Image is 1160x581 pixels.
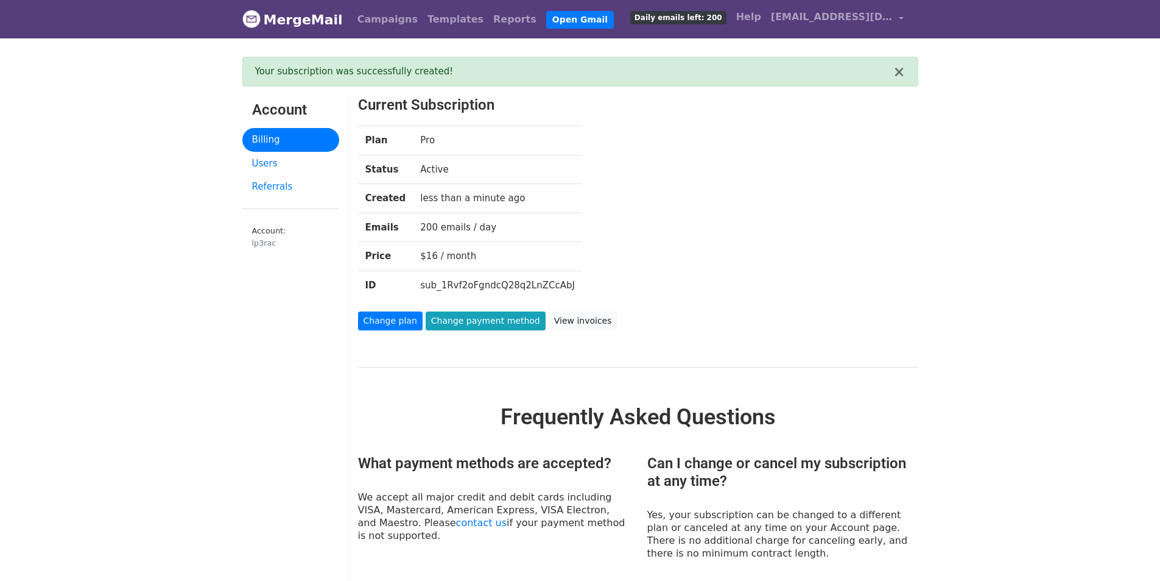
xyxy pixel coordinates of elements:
[771,10,893,24] span: [EMAIL_ADDRESS][DOMAIN_NAME]
[413,242,582,271] td: $16 / month
[358,312,423,330] a: Change plan
[630,11,726,24] span: Daily emails left: 200
[893,65,905,79] button: ×
[358,455,629,472] h3: What payment methods are accepted?
[546,11,614,29] a: Open Gmail
[252,226,329,249] small: Account:
[252,101,329,119] h3: Account
[358,96,870,114] h3: Current Subscription
[426,312,546,330] a: Change payment method
[353,7,423,32] a: Campaigns
[358,404,918,430] h2: Frequently Asked Questions
[456,517,507,529] a: contact us
[413,213,582,242] td: 200 emails / day
[358,155,413,184] th: Status
[358,126,413,155] th: Plan
[242,10,261,28] img: MergeMail logo
[413,184,582,213] td: less than a minute ago
[242,152,339,176] a: Users
[625,5,731,29] a: Daily emails left: 200
[413,155,582,184] td: Active
[413,271,582,299] td: sub_1Rvf2oFgndcQ28q2LnZCcAbJ
[242,7,343,32] a: MergeMail
[255,65,893,79] div: Your subscription was successfully created!
[766,5,909,34] a: [EMAIL_ADDRESS][DOMAIN_NAME]
[413,126,582,155] td: Pro
[242,175,339,199] a: Referrals
[358,491,629,542] p: We accept all major credit and debit cards including VISA, Mastercard, American Express, VISA Ele...
[358,271,413,299] th: ID
[549,312,617,330] a: View invoices
[252,237,329,249] div: lp3rac
[647,508,918,560] p: Yes, your subscription can be changed to a different plan or canceled at any time on your Account...
[358,184,413,213] th: Created
[358,213,413,242] th: Emails
[242,128,339,152] a: Billing
[358,242,413,271] th: Price
[423,7,488,32] a: Templates
[731,5,766,29] a: Help
[488,7,541,32] a: Reports
[647,455,918,490] h3: Can I change or cancel my subscription at any time?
